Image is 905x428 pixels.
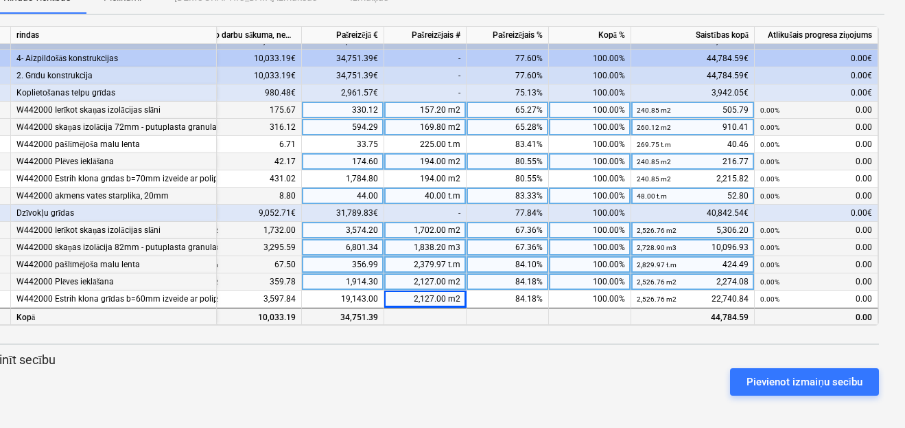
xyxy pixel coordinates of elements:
div: 40.00 t.m [384,188,467,205]
div: 216.77 [637,153,749,170]
div: 80.55% [467,170,549,188]
div: 594.29 [302,119,384,136]
small: 2,526.76 m2 [637,295,677,303]
div: 100.00% [549,102,631,119]
div: 44,784.59€ [631,50,755,67]
div: 4- Aizpildošās konstrukcijas [16,50,211,67]
div: 0.00€ [755,205,878,222]
small: 0.00% [760,106,779,114]
div: Pašreizējā € [302,27,384,44]
small: 2,526.76 m2 [637,278,677,286]
small: 0.00% [760,141,779,148]
div: W442000 Plēves ieklāšana [16,153,211,170]
div: 40,842.54€ [631,205,755,222]
div: W442000 Plēves ieklāšana [16,273,211,291]
div: 6.71 [184,136,296,153]
div: 75.13% [467,85,549,102]
div: 100.00% [549,119,631,136]
div: Kopā % [549,27,631,44]
div: 83.41% [467,136,549,153]
div: W442000 akmens vates starplika, 20mm [16,188,211,205]
div: 174.60 [302,153,384,170]
div: 2,127.00 m2 [384,273,467,291]
div: 10,033.19€ [178,67,302,85]
small: 48.00 t.m [637,192,667,200]
div: 316.12 [184,119,296,136]
div: 19,143.00 [302,291,384,308]
div: 1,732.00 [184,222,296,239]
div: 0.00 [760,239,872,256]
div: 1,784.80 [302,170,384,188]
div: 2,127.00 m2 [384,291,467,308]
div: 0.00 [760,291,872,308]
div: 1,838.20 m3 [384,239,467,256]
small: 2,829.97 t.m [637,261,677,269]
div: 0.00€ [755,67,878,85]
div: W442000 Ierīkot skaņas izolācijas slāni [16,102,211,119]
div: 44.00 [302,188,384,205]
div: 100.00% [549,291,631,308]
div: 2. Grīdu konstrukcija [16,67,211,85]
div: 2,215.82 [637,170,749,188]
div: 1,914.30 [302,273,384,291]
div: 65.28% [467,119,549,136]
small: 0.00% [760,261,779,269]
div: Kopā [11,308,217,325]
div: 0.00 [760,170,872,188]
small: 0.00% [760,158,779,166]
div: 3,597.84 [184,291,296,308]
div: 356.99 [302,256,384,273]
div: W442000 skaņas izolācija 72mm - putuplasta granulas ar saistvielu (mašīnas recepte: putuplasta gr... [16,119,211,136]
div: 100.00% [549,256,631,273]
div: W442000 skaņas izolācija 82mm - putuplasta granulas ar saistvielu (mašīnas recepte: putuplasta gr... [16,239,211,256]
div: 100.00% [549,67,631,85]
div: 22,740.84 [637,291,749,308]
div: 65.27% [467,102,549,119]
div: rindas [11,27,217,44]
div: 169.80 m2 [384,119,467,136]
div: 0.00 [760,222,872,239]
div: 34,751.39 [302,308,384,325]
div: 100.00% [549,170,631,188]
div: 34,751.39€ [302,67,384,85]
div: 40.46 [637,136,749,153]
small: 240.85 m2 [637,158,671,166]
small: 0.00% [760,295,779,303]
div: 2,274.08 [637,273,749,291]
div: 84.18% [467,291,549,308]
div: 175.67 [184,102,296,119]
div: 0.00 [760,309,872,326]
div: 80.55% [467,153,549,170]
div: Dzīvokļu grīdas [16,205,211,222]
div: 10,096.93 [637,239,749,256]
div: 67.36% [467,239,549,256]
div: 100.00% [549,205,631,222]
div: W442000 Estrih klona grīdas b=70mm izveide ar polipropilena šķiedru (180g/0,2m3) [16,170,211,188]
div: 980.48€ [178,85,302,102]
div: 44,784.59 [631,308,755,325]
small: 0.00% [760,124,779,131]
div: 0.00 [760,256,872,273]
div: Koplietošanas telpu grīdas [16,85,211,102]
div: 100.00% [549,153,631,170]
div: W442000 Ierīkot skaņas izolācijas slāni [16,222,211,239]
div: W442000 Estrih klona grīdas b=60mm izveide ar polipropilena šķiedru (180g/0,2m3) [16,291,211,308]
div: 0.00 [760,119,872,136]
div: 0.00 [760,153,872,170]
div: 157.20 m2 [384,102,467,119]
small: 0.00% [760,244,779,251]
div: 67.36% [467,222,549,239]
small: 2,526.76 m2 [637,227,677,234]
div: 424.49 [637,256,749,273]
div: 3,942.05€ [631,85,755,102]
div: - [384,67,467,85]
div: 9,052.71€ [178,205,302,222]
div: 194.00 m2 [384,153,467,170]
small: 0.00% [760,278,779,286]
div: Saistības kopā [631,27,755,44]
div: 83.33% [467,188,549,205]
div: 33.75 [302,136,384,153]
small: 240.85 m2 [637,106,671,114]
div: 5,306.20 [637,222,749,239]
div: Izpilde no darbu sākuma, neskaitot kārtējā mēneša izpildi [178,27,302,44]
